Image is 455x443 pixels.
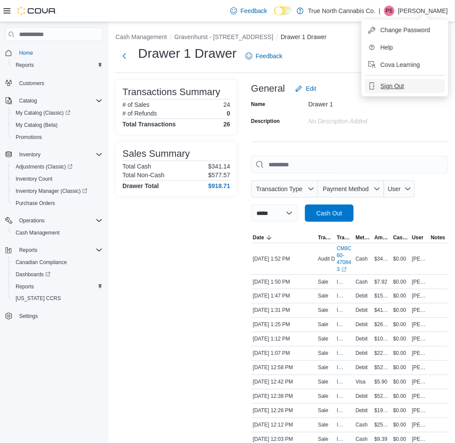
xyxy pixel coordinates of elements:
span: Cash [356,255,368,262]
span: Adjustments (Classic) [12,162,103,172]
button: Amount [373,232,392,243]
span: Promotions [16,134,42,141]
h6: # of Sales [123,101,149,108]
button: Cash Out [305,205,354,222]
div: [DATE] 1:52 PM [251,254,316,264]
span: [PERSON_NAME] [412,350,427,357]
span: $26.56 [375,321,390,328]
span: Cash [356,436,368,443]
span: Debit [356,307,368,314]
button: IN8C60-5260866 [337,420,352,430]
span: $52.06 [375,364,390,371]
nav: An example of EuiBreadcrumbs [116,33,448,43]
input: Dark Mode [274,7,292,16]
button: Inventory [2,149,106,161]
button: Operations [16,215,48,226]
span: Transaction Type [256,185,303,192]
span: IN8C60-5260866 [337,422,343,429]
button: Cash Management [9,227,106,239]
p: Audit Drawer [318,255,348,262]
button: Help [365,40,445,54]
span: IN8C60-5261227 [337,321,343,328]
span: Settings [19,313,38,320]
a: Inventory Count [12,174,56,184]
label: Name [251,101,266,108]
p: Sale [318,393,329,400]
span: $15.25 [375,293,390,300]
span: IN8C60-5261260 [337,307,343,314]
p: $341.14 [208,163,230,170]
button: [US_STATE] CCRS [9,293,106,305]
span: Debit [356,350,368,357]
button: Canadian Compliance [9,256,106,268]
span: Debit [356,364,368,371]
div: $0.00 [392,305,410,316]
span: IN8C60-5261328 [337,293,343,300]
button: Customers [2,76,106,89]
span: Edit [306,84,316,93]
a: Feedback [242,47,286,65]
span: $341.15 [375,255,390,262]
span: Purchase Orders [12,198,103,208]
h4: 26 [223,121,230,128]
a: Dashboards [12,269,54,280]
span: Dashboards [16,271,50,278]
span: Cash Management [12,228,103,238]
span: $19.21 [375,407,390,414]
span: Inventory Manager (Classic) [16,188,87,195]
h1: Drawer 1 Drawer [138,45,237,62]
button: Transaction # [335,232,354,243]
div: $0.00 [392,391,410,402]
span: Ps [386,6,393,16]
span: My Catalog (Classic) [12,108,103,118]
span: Debit [356,321,368,328]
span: My Catalog (Beta) [12,120,103,130]
span: Customers [19,80,44,87]
div: $0.00 [392,334,410,344]
span: Debit [356,293,368,300]
button: IN8C60-5261095 [337,363,352,373]
span: Washington CCRS [12,294,103,304]
button: Inventory [16,149,44,160]
div: [DATE] 1:50 PM [251,277,316,287]
button: Cash Management [116,33,167,40]
span: [PERSON_NAME] [412,293,427,300]
button: My Catalog (Beta) [9,119,106,131]
button: IN8C60-5260989 [337,391,352,402]
div: $0.00 [392,363,410,373]
span: $22.00 [375,350,390,357]
button: IN8C60-5261348 [337,277,352,287]
span: My Catalog (Beta) [16,122,58,129]
span: Debit [356,407,368,414]
a: Home [16,48,37,58]
span: Change Password [381,26,430,34]
div: $0.00 [392,420,410,430]
span: [PERSON_NAME] [412,379,427,386]
span: Method [356,234,371,241]
div: $0.00 [392,348,410,359]
button: IN8C60-5261227 [337,320,352,330]
h3: General [251,83,285,94]
span: [PERSON_NAME] [412,393,427,400]
div: [DATE] 12:58 PM [251,363,316,373]
button: IN8C60-5261169 [337,334,352,344]
span: [PERSON_NAME] [412,278,427,285]
span: Dashboards [12,269,103,280]
span: Inventory Count [12,174,103,184]
span: Reports [16,62,34,69]
span: IN8C60-5261016 [337,379,343,386]
div: No Description added [309,114,425,125]
p: True North Cannabis Co. [308,6,375,16]
label: Description [251,118,280,125]
span: My Catalog (Classic) [16,109,70,116]
button: IN8C60-5261016 [337,377,352,387]
h6: Total Non-Cash [123,172,165,179]
a: Adjustments (Classic) [9,161,106,173]
a: Dashboards [9,268,106,281]
span: $25.22 [375,422,390,429]
button: Notes [429,232,448,243]
button: Cova Learning [365,58,445,72]
span: $7.92 [375,278,388,285]
span: Cash Back [393,234,409,241]
h3: Transactions Summary [123,87,220,97]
